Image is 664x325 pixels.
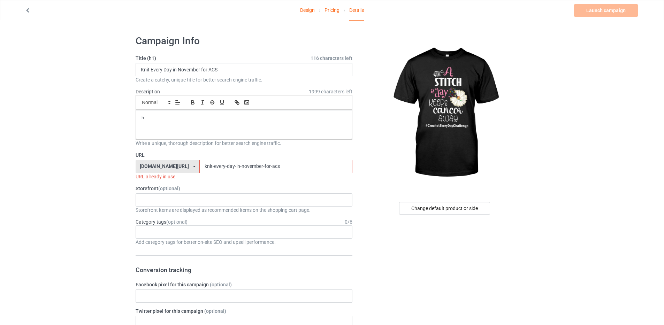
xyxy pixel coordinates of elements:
[166,219,188,225] span: (optional)
[399,202,490,215] div: Change default product or side
[311,55,352,62] span: 116 characters left
[136,173,352,180] div: URL already in use
[136,281,352,288] label: Facebook pixel for this campaign
[309,88,352,95] span: 1999 characters left
[349,0,364,21] div: Details
[136,207,352,214] div: Storefront items are displayed as recommended items on the shopping cart page.
[325,0,339,20] a: Pricing
[136,152,352,158] label: URL
[136,308,352,315] label: Twitter pixel for this campaign
[136,35,352,47] h1: Campaign Info
[136,140,352,147] div: Write a unique, thorough description for better search engine traffic.
[136,76,352,83] div: Create a catchy, unique title for better search engine traffic.
[140,164,189,169] div: [DOMAIN_NAME][URL]
[204,308,226,314] span: (optional)
[158,186,180,191] span: (optional)
[136,266,352,274] h3: Conversion tracking
[142,115,346,121] p: h
[136,218,188,225] label: Category tags
[345,218,352,225] div: 0 / 6
[136,239,352,246] div: Add category tags for better on-site SEO and upsell performance.
[210,282,232,287] span: (optional)
[136,55,352,62] label: Title (h1)
[136,89,160,94] label: Description
[300,0,315,20] a: Design
[136,185,352,192] label: Storefront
